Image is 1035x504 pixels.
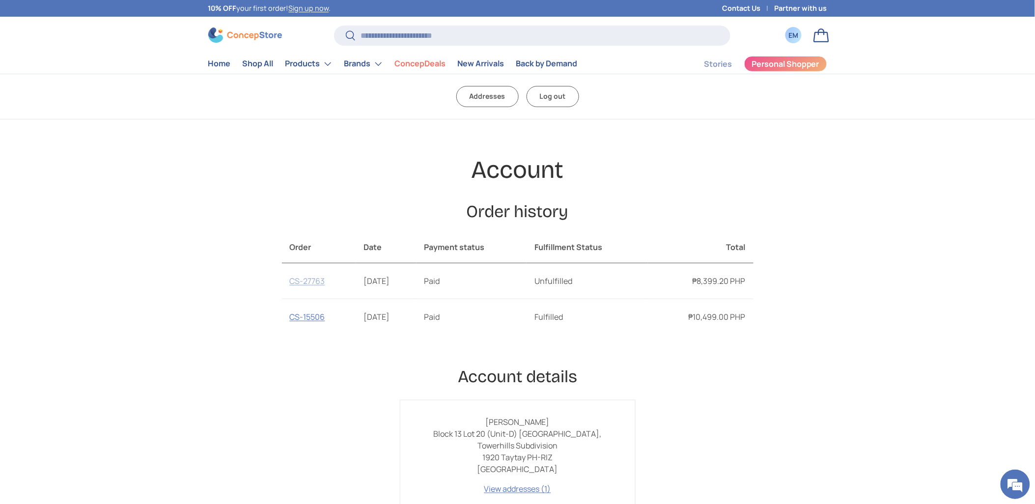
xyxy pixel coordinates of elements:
td: Unfulfilled [527,263,648,299]
h1: Account [282,155,754,185]
nav: Primary [208,54,578,74]
td: ₱8,399.20 PHP [648,263,754,299]
th: Payment status [417,231,527,263]
a: New Arrivals [458,54,504,73]
p: [PERSON_NAME] Block 13 Lot 20 (Unit-D) [GEOGRAPHIC_DATA], Towerhills Subdivision 1920 Taytay PH-R... [416,416,619,475]
a: Personal Shopper [744,56,827,72]
span: Personal Shopper [752,60,819,68]
td: Fulfilled [527,299,648,335]
a: Addresses [456,86,519,107]
td: Paid [417,263,527,299]
a: Contact Us [723,3,775,14]
h2: Order history [282,201,754,223]
time: [DATE] [364,276,390,286]
td: Paid [417,299,527,335]
a: CS-27763 [290,276,325,286]
a: Partner with us [775,3,827,14]
h2: Account details [282,366,754,388]
p: your first order! . [208,3,331,14]
a: View addresses (1) [484,483,551,494]
a: Sign up now [289,3,329,13]
a: Back by Demand [516,54,578,73]
th: Order [282,231,356,263]
summary: Products [280,54,338,74]
td: ₱10,499.00 PHP [648,299,754,335]
a: Log out [527,86,579,107]
th: Date [356,231,416,263]
time: [DATE] [364,311,390,322]
a: Stories [704,55,732,74]
th: Total [648,231,754,263]
img: ConcepStore [208,28,282,43]
div: EM [788,30,799,40]
a: Home [208,54,231,73]
a: Shop All [243,54,274,73]
summary: Brands [338,54,389,74]
a: ConcepDeals [395,54,446,73]
th: Fulfillment Status [527,231,648,263]
strong: 10% OFF [208,3,237,13]
a: EM [783,25,805,46]
nav: Secondary [681,54,827,74]
a: CS-15506 [290,311,325,322]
